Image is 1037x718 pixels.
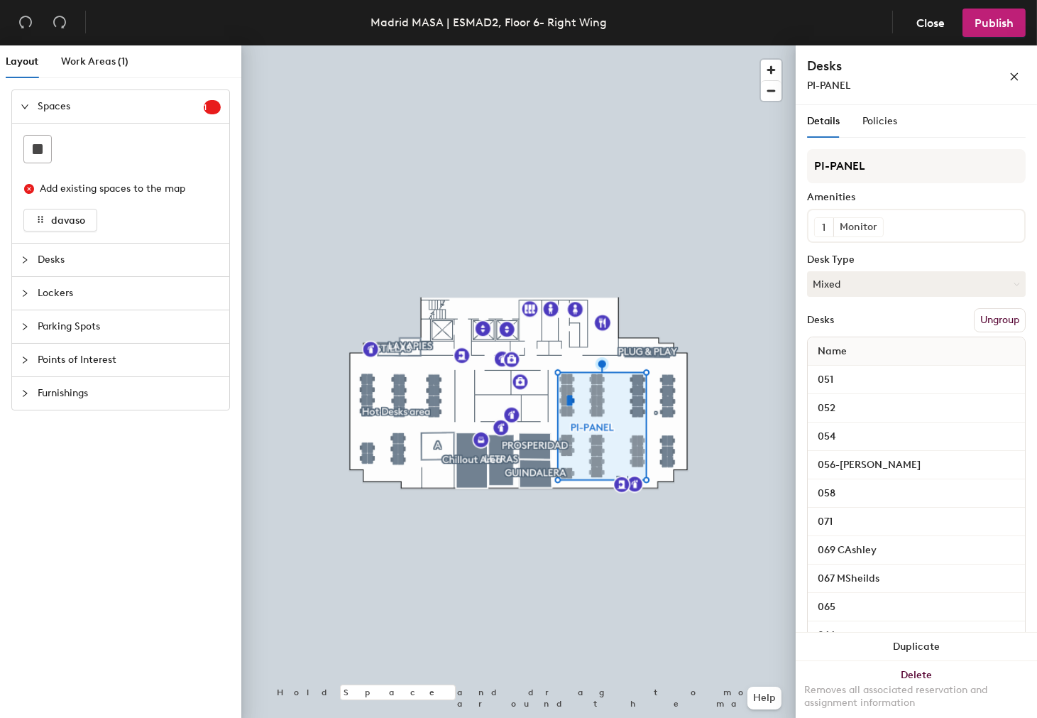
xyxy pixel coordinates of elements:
[811,339,854,364] span: Name
[38,344,221,376] span: Points of Interest
[811,512,1022,532] input: Unnamed desk
[804,684,1028,709] div: Removes all associated reservation and assignment information
[204,102,221,112] span: 1
[823,220,826,235] span: 1
[747,687,781,709] button: Help
[807,271,1026,297] button: Mixed
[1009,72,1019,82] span: close
[21,256,29,264] span: collapsed
[815,218,833,236] button: 1
[904,9,957,37] button: Close
[24,184,34,194] span: close-circle
[23,209,97,232] button: davaso
[38,277,221,310] span: Lockers
[38,377,221,410] span: Furnishings
[975,16,1014,30] span: Publish
[796,633,1037,661] button: Duplicate
[807,254,1026,266] div: Desk Type
[811,626,1022,646] input: Unnamed desk
[18,15,33,29] span: undo
[371,13,608,31] div: Madrid MASA | ESMAD2, Floor 6- Right Wing
[61,55,128,67] span: Work Areas (1)
[916,16,945,30] span: Close
[807,80,850,92] span: PI-PANEL
[962,9,1026,37] button: Publish
[6,55,38,67] span: Layout
[21,389,29,398] span: collapsed
[21,356,29,364] span: collapsed
[811,484,1022,504] input: Unnamed desk
[807,315,834,326] div: Desks
[807,57,963,75] h4: Desks
[21,289,29,298] span: collapsed
[811,540,1022,560] input: Unnamed desk
[38,310,221,343] span: Parking Spots
[833,218,883,236] div: Monitor
[811,398,1022,418] input: Unnamed desk
[974,308,1026,332] button: Ungroup
[811,597,1022,617] input: Unnamed desk
[45,9,74,37] button: Redo (⌘ + ⇧ + Z)
[811,455,1022,475] input: Unnamed desk
[38,244,221,276] span: Desks
[811,569,1022,589] input: Unnamed desk
[862,115,897,127] span: Policies
[807,192,1026,203] div: Amenities
[11,9,40,37] button: Undo (⌘ + Z)
[21,322,29,331] span: collapsed
[807,115,840,127] span: Details
[38,90,204,123] span: Spaces
[40,181,209,197] div: Add existing spaces to the map
[21,102,29,111] span: expanded
[204,100,221,114] sup: 1
[811,370,1022,390] input: Unnamed desk
[51,214,85,227] span: davaso
[811,427,1022,447] input: Unnamed desk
